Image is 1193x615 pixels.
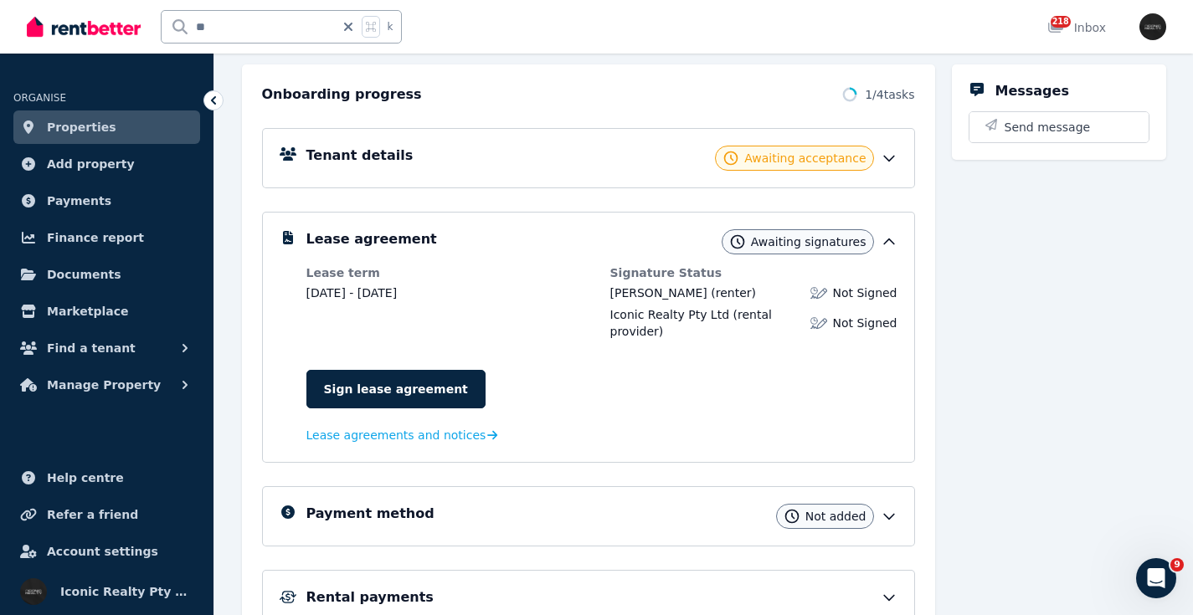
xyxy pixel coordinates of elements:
img: Rental Payments [280,591,296,603]
a: Refer a friend [13,498,200,531]
img: Iconic Realty Pty Ltd [1139,13,1166,40]
span: Payments [47,191,111,211]
h2: Onboarding progress [262,85,422,105]
span: Find a tenant [47,338,136,358]
div: (renter) [610,284,756,301]
span: Not Signed [832,315,897,331]
div: (rental provider) [610,306,801,340]
iframe: Intercom live chat [1136,558,1176,598]
a: Properties [13,110,200,144]
a: Add property [13,147,200,181]
span: Awaiting acceptance [744,150,866,167]
h5: Tenant details [306,146,414,166]
button: Find a tenant [13,331,200,365]
a: Marketplace [13,295,200,328]
span: [PERSON_NAME] [610,286,707,300]
span: Iconic Realty Pty Ltd [610,308,730,321]
button: Manage Property [13,368,200,402]
dt: Signature Status [610,264,897,281]
h5: Messages [995,81,1069,101]
span: Not added [805,508,866,525]
span: ORGANISE [13,92,66,104]
a: Help centre [13,461,200,495]
span: 9 [1170,558,1184,571]
a: Lease agreements and notices [306,427,498,443]
a: Payments [13,184,200,218]
h5: Rental payments [306,587,434,607]
dt: Lease term [306,264,594,281]
span: Properties [47,117,116,137]
a: Sign lease agreement [306,370,486,408]
img: Iconic Realty Pty Ltd [20,578,47,605]
span: Finance report [47,228,144,248]
span: Help centre [47,468,124,488]
span: Send message [1005,119,1091,136]
div: Inbox [1047,19,1106,36]
dd: [DATE] - [DATE] [306,284,594,301]
span: Add property [47,154,135,174]
span: Lease agreements and notices [306,427,486,443]
span: Awaiting signatures [751,233,866,250]
span: Marketplace [47,301,128,321]
span: Refer a friend [47,505,138,525]
span: Manage Property [47,375,161,395]
h5: Lease agreement [306,229,437,249]
span: Iconic Realty Pty Ltd [60,582,193,602]
span: 1 / 4 tasks [865,86,914,103]
a: Finance report [13,221,200,254]
span: Not Signed [832,284,897,301]
span: 218 [1051,16,1071,28]
a: Documents [13,258,200,291]
span: Account settings [47,541,158,561]
a: Account settings [13,535,200,568]
h5: Payment method [306,504,435,524]
span: k [387,20,393,33]
img: Lease not signed [810,284,827,301]
span: Documents [47,264,121,284]
img: Lease not signed [810,315,827,331]
img: RentBetter [27,14,141,39]
button: Send message [969,112,1149,142]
